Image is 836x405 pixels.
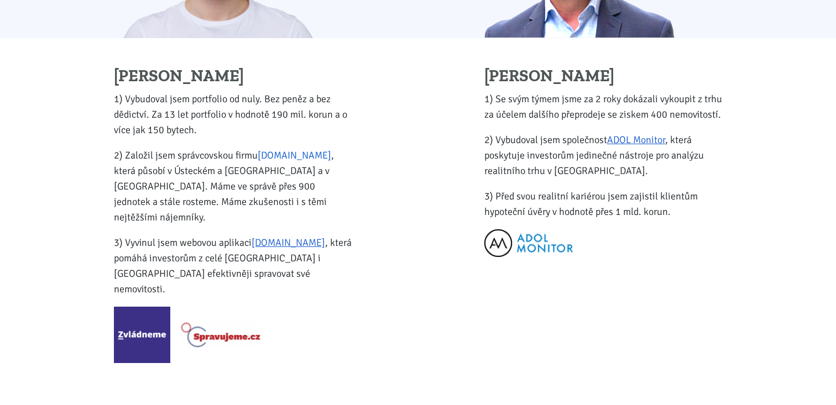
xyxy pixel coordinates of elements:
[484,132,722,178] p: 2) Vybudoval jsem společnost , která poskytuje investorům jedinečné nástroje pro analýzu realitní...
[114,66,352,87] h4: [PERSON_NAME]
[114,91,352,138] p: 1) Vybudoval jsem portfolio od nuly. Bez peněz a bez dědictví. Za 13 let portfolio v hodnotě 190 ...
[484,66,722,87] h4: [PERSON_NAME]
[484,91,722,122] p: 1) Se svým týmem jsme za 2 roky dokázali vykoupit z trhu za účelem dalšího přeprodeje se ziskem 4...
[607,134,665,146] a: ADOL Monitor
[258,149,331,161] a: [DOMAIN_NAME]
[114,235,352,297] p: 3) Vyvinul jsem webovou aplikaci , která pomáhá investorům z celé [GEOGRAPHIC_DATA] i [GEOGRAPHIC...
[252,236,325,249] a: [DOMAIN_NAME]
[484,188,722,219] p: 3) Před svou realitní kariérou jsem zajistil klientům hypoteční úvěry v hodnotě přes 1 mld. korun.
[114,148,352,225] p: 2) Založil jsem správcovskou firmu , která působí v Ústeckém a [GEOGRAPHIC_DATA] a v [GEOGRAPHIC_...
